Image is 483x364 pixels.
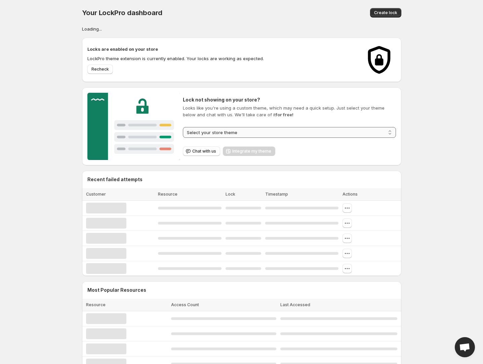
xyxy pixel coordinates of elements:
[455,337,475,357] a: Open chat
[87,176,143,183] h2: Recent failed attempts
[87,46,356,52] h2: Locks are enabled on your store
[171,302,199,307] span: Access Count
[370,8,401,17] button: Create lock
[82,26,401,32] div: Loading...
[87,55,356,62] p: LockPro theme extension is currently enabled. Your locks are working as expected.
[87,65,113,74] button: Recheck
[87,93,180,160] img: Customer support
[82,9,163,17] span: Your LockPro dashboard
[158,192,177,197] span: Resource
[192,149,216,154] span: Chat with us
[280,302,310,307] span: Last Accessed
[86,302,106,307] span: Resource
[265,192,288,197] span: Timestamp
[87,287,396,293] h2: Most Popular Resources
[183,105,396,118] p: Looks like you're using a custom theme, which may need a quick setup. Just select your theme belo...
[183,96,396,103] h2: Lock not showing on your store?
[374,10,397,15] span: Create lock
[91,67,109,72] span: Recheck
[276,112,293,117] strong: for free!
[183,147,220,156] button: Chat with us
[343,192,358,197] span: Actions
[226,192,235,197] span: Lock
[86,192,106,197] span: Customer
